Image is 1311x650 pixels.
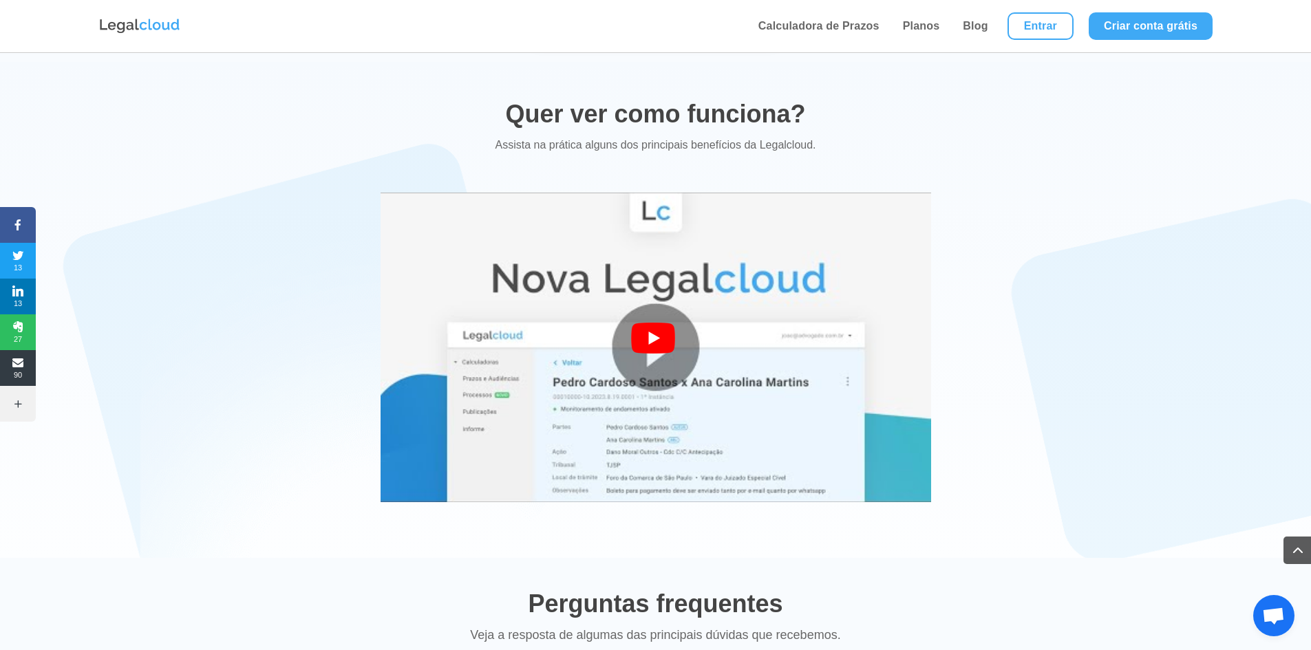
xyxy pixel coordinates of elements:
span: Quer ver como funciona? [505,100,805,128]
p: Assista na prática alguns dos principais benefícios da Legalcloud. [284,136,1027,155]
a: Bate-papo aberto [1253,595,1294,636]
a: Criar conta grátis [1089,12,1213,40]
img: Logo da Legalcloud [98,17,181,35]
span: Perguntas frequentes [528,589,782,618]
span: Veja a resposta de algumas das principais dúvidas que recebemos. [470,628,840,642]
a: Entrar [1008,12,1074,40]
